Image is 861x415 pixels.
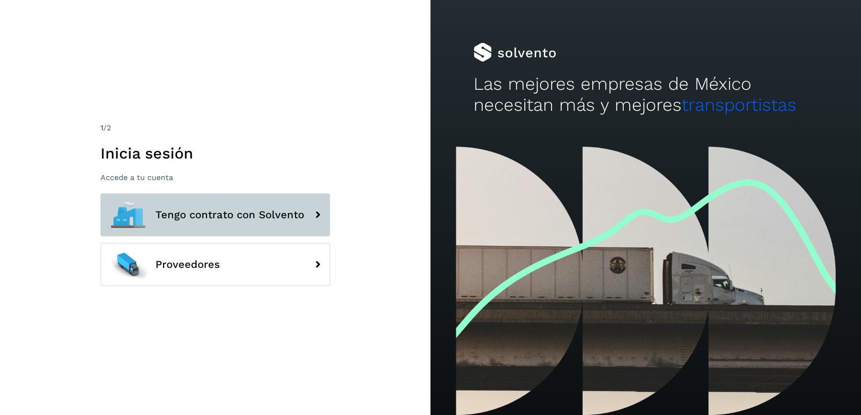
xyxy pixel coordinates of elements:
h1: Inicia sesión [100,144,330,162]
span: Proveedores [155,259,220,270]
span: 1 [100,123,103,132]
div: /2 [100,122,330,134]
span: transportistas [682,95,796,115]
button: Proveedores [100,243,330,286]
span: Tengo contrato con Solvento [155,209,304,221]
button: Tengo contrato con Solvento [100,193,330,236]
h2: Las mejores empresas de México necesitan más y mejores [474,74,818,116]
p: Accede a tu cuenta [100,173,330,182]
